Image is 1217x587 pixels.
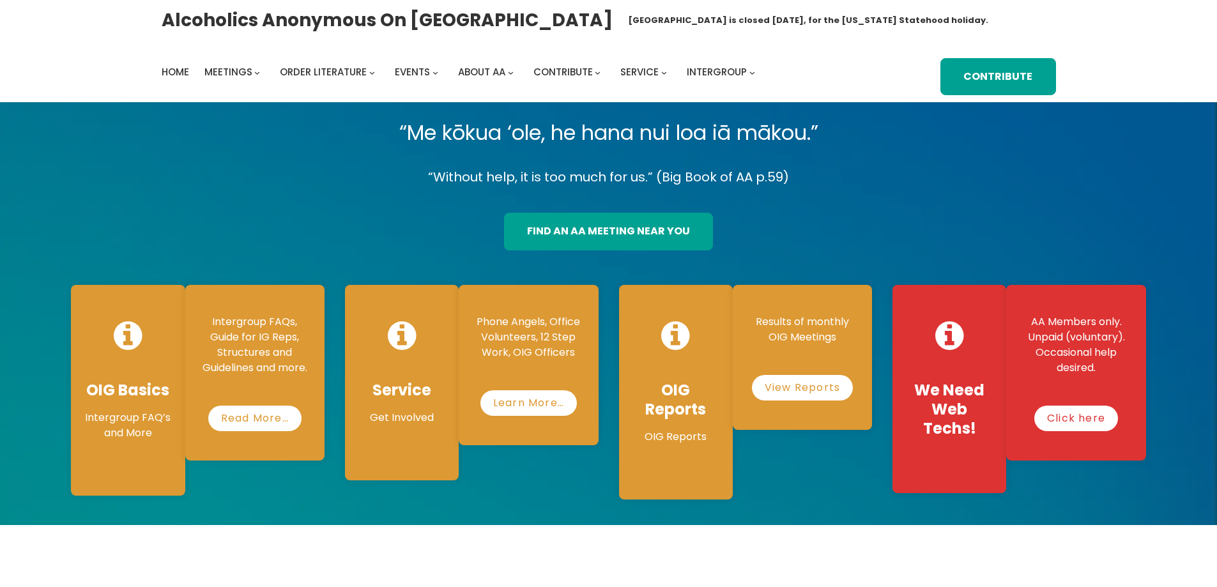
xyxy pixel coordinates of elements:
h1: [GEOGRAPHIC_DATA] is closed [DATE], for the [US_STATE] Statehood holiday. [628,14,988,27]
span: Events [395,65,430,79]
a: Read More… [208,406,302,431]
p: Get Involved [358,410,446,425]
a: Click here [1034,406,1118,431]
h4: OIG Reports [632,381,720,419]
button: Contribute submenu [595,69,601,75]
span: Home [162,65,189,79]
p: Phone Angels, Office Volunteers, 12 Step Work, OIG Officers [471,314,585,360]
button: Order Literature submenu [369,69,375,75]
span: About AA [458,65,505,79]
p: “Without help, it is too much for us.” (Big Book of AA p.59) [61,166,1156,188]
h4: Service [358,381,446,400]
button: About AA submenu [508,69,514,75]
a: Learn More… [480,390,577,416]
span: Order Literature [280,65,367,79]
a: Contribute [533,63,593,81]
button: Intergroup submenu [749,69,755,75]
a: Intergroup [687,63,747,81]
button: Events submenu [432,69,438,75]
p: Intergroup FAQs, Guide for IG Reps, Structures and Guidelines and more. [198,314,312,376]
p: “Me kōkua ‘ole, he hana nui loa iā mākou.” [61,115,1156,151]
a: find an aa meeting near you [504,213,713,250]
a: Home [162,63,189,81]
h4: We Need Web Techs! [905,381,993,438]
a: Alcoholics Anonymous on [GEOGRAPHIC_DATA] [162,4,613,36]
a: About AA [458,63,505,81]
p: OIG Reports [632,429,720,445]
p: AA Members only. Unpaid (voluntary). Occasional help desired. [1019,314,1133,376]
p: Results of monthly OIG Meetings [746,314,859,345]
span: Intergroup [687,65,747,79]
span: Meetings [204,65,252,79]
span: Contribute [533,65,593,79]
a: View Reports [752,375,853,400]
a: Service [620,63,659,81]
span: Service [620,65,659,79]
button: Meetings submenu [254,69,260,75]
p: Intergroup FAQ’s and More [84,410,172,441]
button: Service submenu [661,69,667,75]
a: Meetings [204,63,252,81]
a: Contribute [940,58,1055,96]
a: Events [395,63,430,81]
h4: OIG Basics [84,381,172,400]
nav: Intergroup [162,63,760,81]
